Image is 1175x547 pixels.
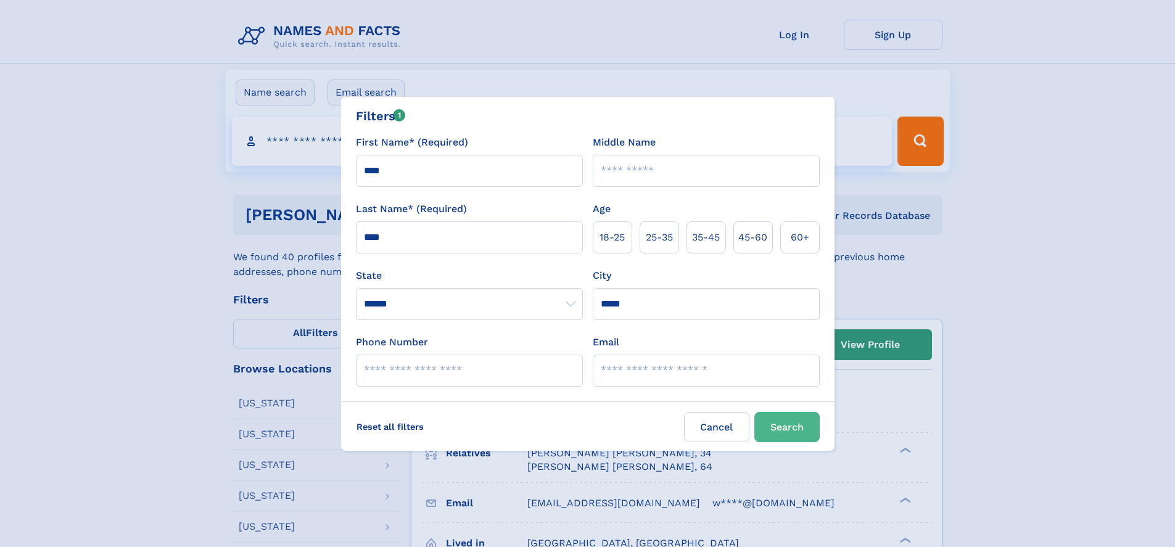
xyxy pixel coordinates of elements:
[593,202,611,216] label: Age
[600,230,625,245] span: 18‑25
[356,268,583,283] label: State
[692,230,720,245] span: 35‑45
[684,412,749,442] label: Cancel
[593,335,619,350] label: Email
[791,230,809,245] span: 60+
[356,202,467,216] label: Last Name* (Required)
[646,230,673,245] span: 25‑35
[348,412,432,442] label: Reset all filters
[356,135,468,150] label: First Name* (Required)
[593,268,611,283] label: City
[593,135,656,150] label: Middle Name
[754,412,820,442] button: Search
[356,107,406,125] div: Filters
[356,335,428,350] label: Phone Number
[738,230,767,245] span: 45‑60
